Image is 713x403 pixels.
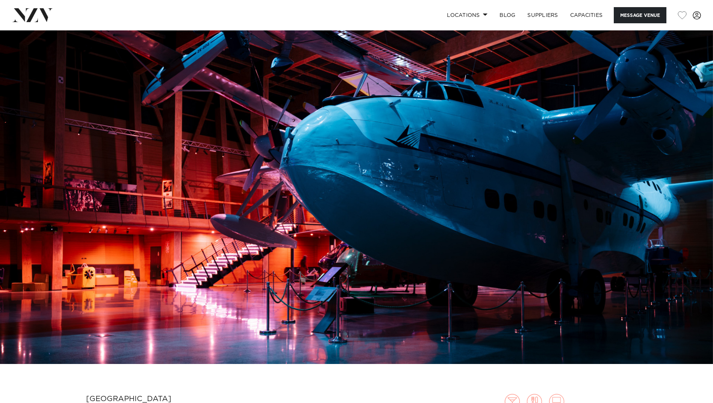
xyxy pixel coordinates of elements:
small: [GEOGRAPHIC_DATA] [86,395,171,403]
a: SUPPLIERS [521,7,564,23]
a: BLOG [493,7,521,23]
a: Capacities [564,7,609,23]
img: nzv-logo.png [12,8,53,22]
button: Message Venue [614,7,666,23]
a: Locations [441,7,493,23]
